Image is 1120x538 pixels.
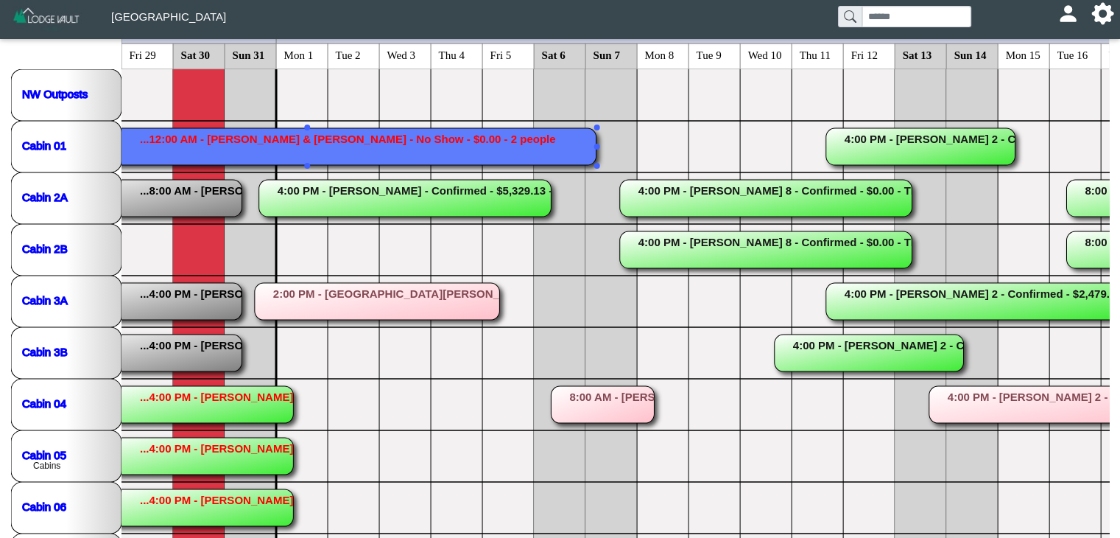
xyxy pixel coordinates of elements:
[22,500,66,512] a: Cabin 06
[645,49,675,60] text: Mon 8
[1057,49,1088,60] text: Tue 16
[800,49,831,60] text: Thu 11
[233,49,265,60] text: Sun 31
[439,49,465,60] text: Thu 4
[1063,8,1074,19] svg: person fill
[22,293,68,306] a: Cabin 3A
[851,49,878,60] text: Fri 12
[284,49,314,60] text: Mon 1
[1097,8,1108,19] svg: gear fill
[130,49,156,60] text: Fri 29
[22,139,66,151] a: Cabin 01
[22,448,66,461] a: Cabin 05
[181,49,211,60] text: Sat 30
[844,10,856,22] svg: search
[1006,49,1040,60] text: Mon 15
[387,49,415,60] text: Wed 3
[336,49,361,60] text: Tue 2
[33,461,60,471] text: Cabins
[954,49,987,60] text: Sun 14
[22,242,68,254] a: Cabin 2B
[22,345,68,357] a: Cabin 3B
[594,49,621,60] text: Sun 7
[542,49,566,60] text: Sat 6
[12,6,82,32] img: Z
[903,49,932,60] text: Sat 13
[748,49,782,60] text: Wed 10
[697,49,722,60] text: Tue 9
[22,396,66,409] a: Cabin 04
[490,49,512,60] text: Fri 5
[22,190,68,203] a: Cabin 2A
[22,87,88,99] a: NW Outposts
